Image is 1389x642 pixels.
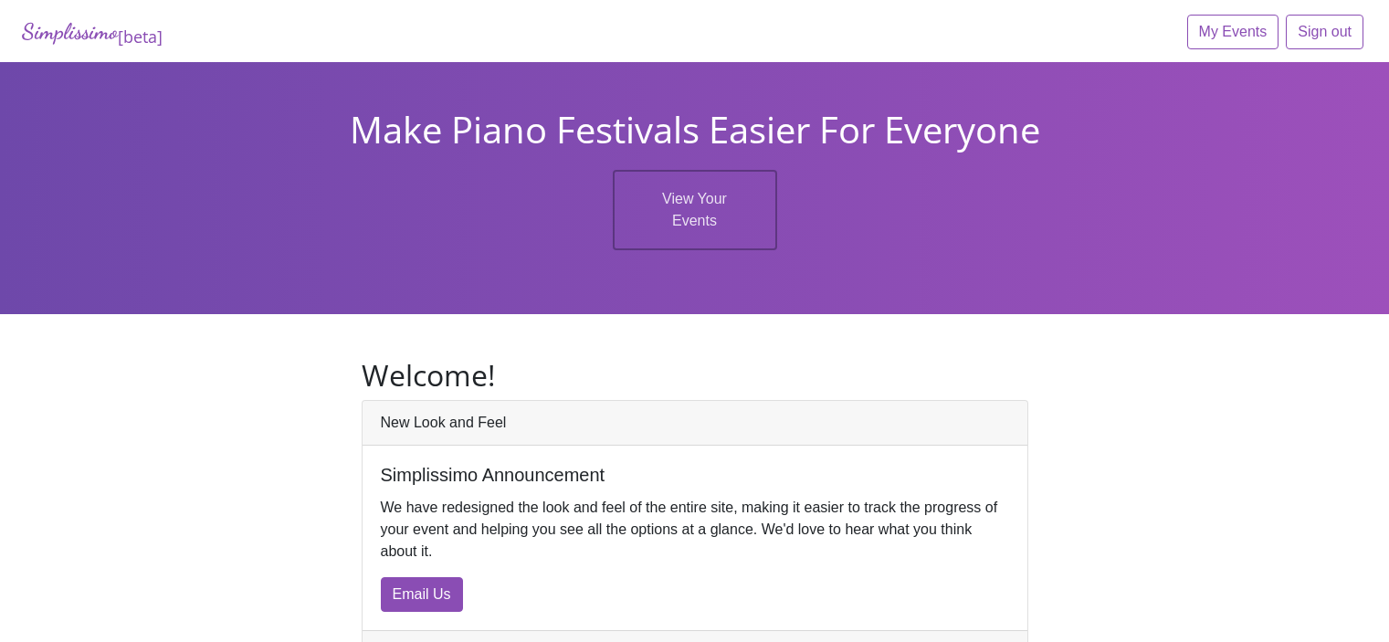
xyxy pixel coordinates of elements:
a: My Events [1187,15,1279,49]
h5: Simplissimo Announcement [381,464,1009,486]
a: View Your Events [613,170,777,250]
a: Email Us [381,577,463,612]
h2: Welcome! [362,358,1028,393]
a: Simplissimo[beta] [22,15,163,50]
a: Sign out [1286,15,1363,49]
p: We have redesigned the look and feel of the entire site, making it easier to track the progress o... [381,497,1009,563]
h1: Make Piano Festivals Easier For Everyone [14,108,1375,152]
div: New Look and Feel [363,401,1027,446]
sub: [beta] [118,26,163,47]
